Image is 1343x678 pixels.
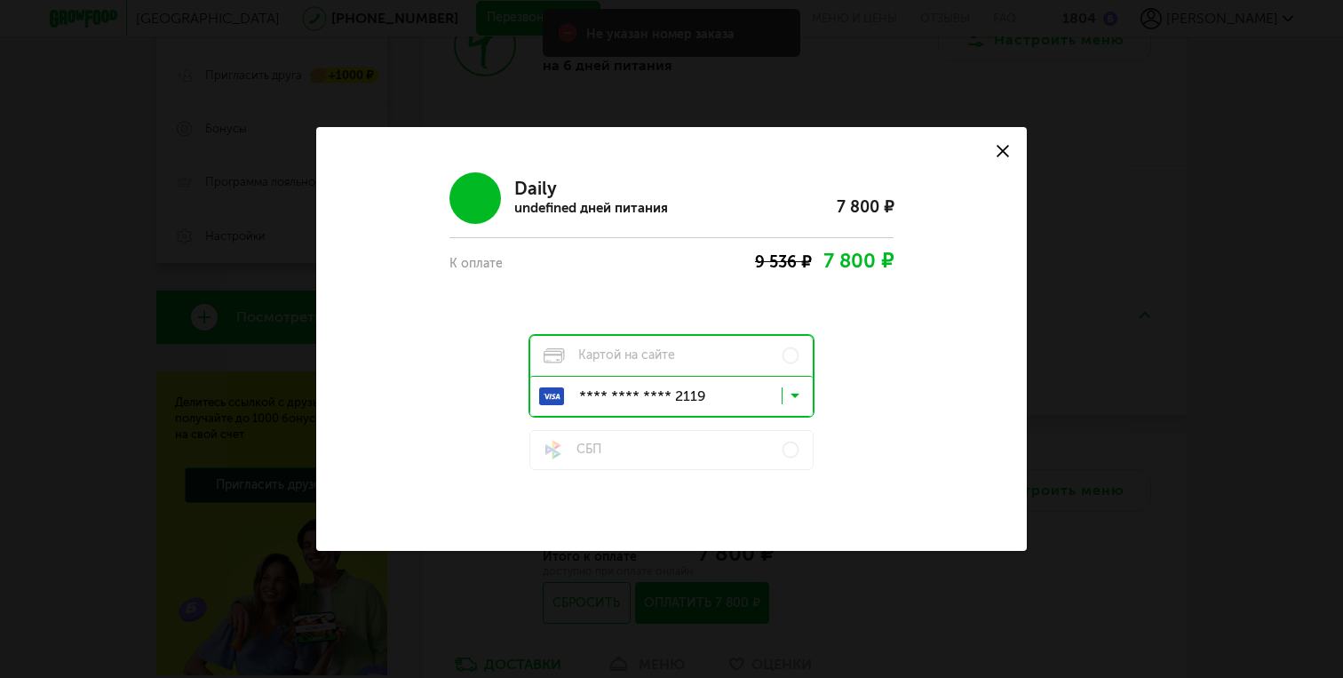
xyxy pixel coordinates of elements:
span: Картой на сайте [544,347,675,363]
div: 7 800 ₽ [760,172,894,224]
div: undefined дней питания [514,198,668,218]
img: sbp-pay.a0b1cb1.svg [544,440,563,459]
div: К оплате [449,254,583,274]
span: СБП [544,440,601,459]
div: Daily [514,179,668,198]
span: 9 536 ₽ [755,252,811,272]
span: 7 800 ₽ [823,249,894,273]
